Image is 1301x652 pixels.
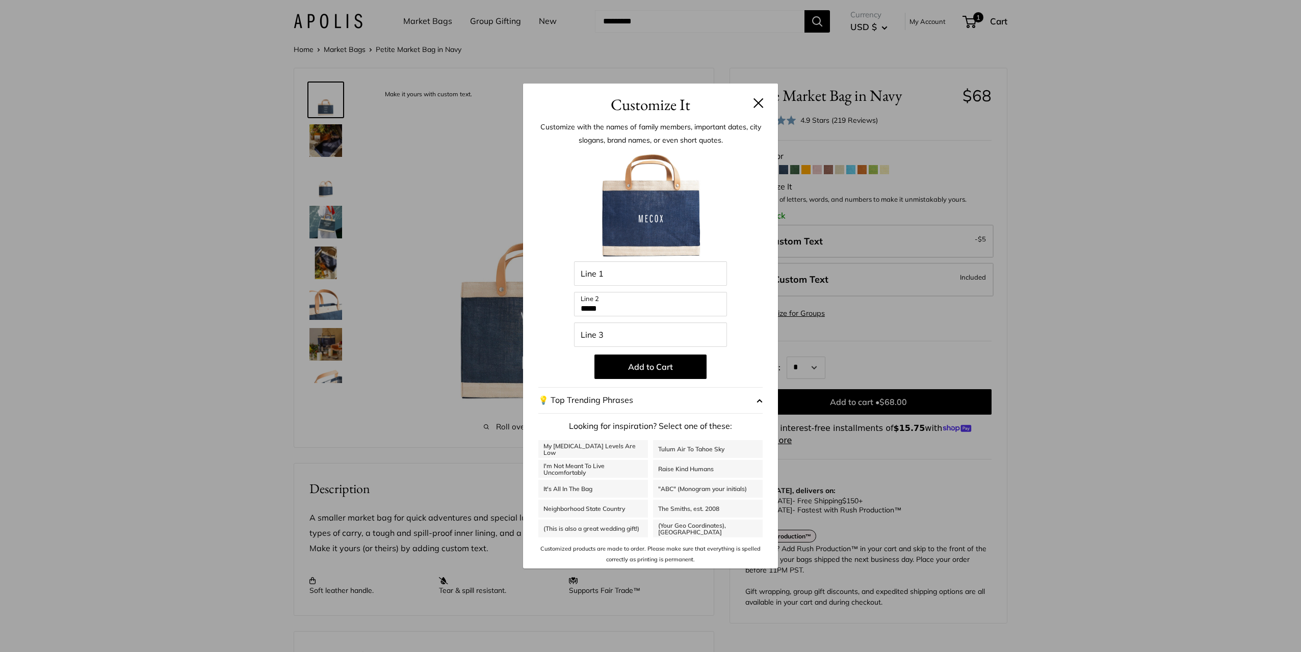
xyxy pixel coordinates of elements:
p: Customized products are made to order. Please make sure that everything is spelled correctly as p... [538,544,763,564]
a: Tulum Air To Tahoe Sky [653,440,763,458]
img: customizer-prod [594,149,707,261]
a: Neighborhood State Country [538,500,648,518]
p: Looking for inspiration? Select one of these: [538,419,763,434]
button: Add to Cart [594,355,707,379]
iframe: Sign Up via Text for Offers [8,613,109,644]
a: (This is also a great wedding gift!) [538,520,648,537]
a: Raise Kind Humans [653,460,763,478]
button: 💡 Top Trending Phrases [538,387,763,414]
a: "ABC" (Monogram your initials) [653,480,763,498]
h3: Customize It [538,93,763,117]
a: (Your Geo Coordinates), [GEOGRAPHIC_DATA] [653,520,763,537]
a: It's All In The Bag [538,480,648,498]
a: I'm Not Meant To Live Uncomfortably [538,460,648,478]
a: The Smiths, est. 2008 [653,500,763,518]
a: My [MEDICAL_DATA] Levels Are Low [538,440,648,458]
p: Customize with the names of family members, important dates, city slogans, brand names, or even s... [538,120,763,147]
